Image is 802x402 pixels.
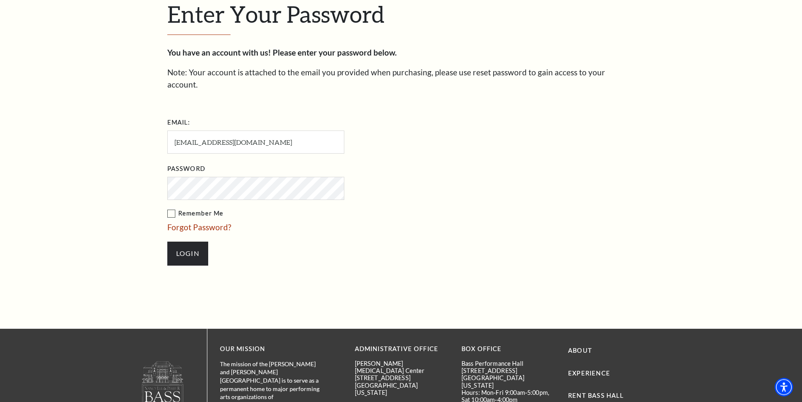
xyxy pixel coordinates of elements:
p: [GEOGRAPHIC_DATA][US_STATE] [461,374,555,389]
label: Remember Me [167,208,429,219]
p: Bass Performance Hall [461,360,555,367]
span: Enter Your Password [167,0,384,27]
label: Email: [167,117,190,128]
p: [GEOGRAPHIC_DATA][US_STATE] [355,382,449,397]
label: Password [167,164,205,174]
a: Experience [568,370,610,377]
p: Note: Your account is attached to the email you provided when purchasing, please use reset passwo... [167,67,635,91]
a: Rent Bass Hall [568,392,624,399]
input: Submit button [167,242,208,265]
p: OUR MISSION [220,344,325,354]
a: About [568,347,592,354]
div: Accessibility Menu [775,378,793,397]
a: Forgot Password? [167,222,231,232]
p: Administrative Office [355,344,449,354]
strong: You have an account with us! [167,48,271,57]
p: [STREET_ADDRESS] [355,374,449,381]
p: BOX OFFICE [461,344,555,354]
p: [PERSON_NAME][MEDICAL_DATA] Center [355,360,449,375]
strong: Please enter your password below. [273,48,397,57]
p: [STREET_ADDRESS] [461,367,555,374]
input: Required [167,130,344,154]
